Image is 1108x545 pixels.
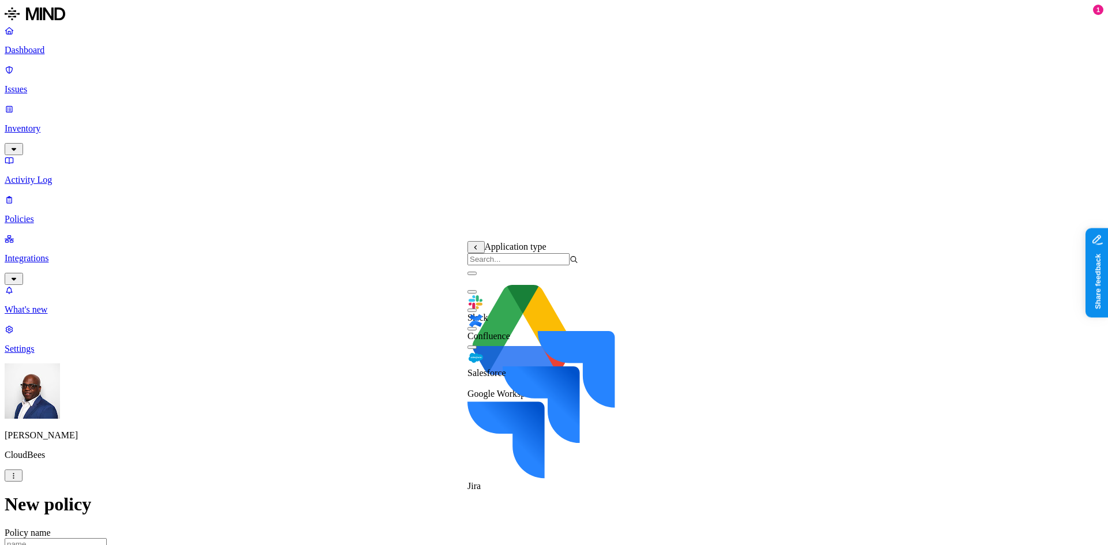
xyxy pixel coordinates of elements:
[5,123,1103,134] p: Inventory
[5,344,1103,354] p: Settings
[5,324,1103,354] a: Settings
[467,481,481,491] span: Jira
[467,294,484,310] img: slack.svg
[467,349,484,366] img: salesforce.svg
[5,84,1103,95] p: Issues
[5,253,1103,264] p: Integrations
[5,305,1103,315] p: What's new
[467,368,506,378] span: Salesforce
[5,155,1103,185] a: Activity Log
[1093,5,1103,15] div: 1
[5,234,1103,283] a: Integrations
[5,494,1103,515] h1: New policy
[5,45,1103,55] p: Dashboard
[5,5,1103,25] a: MIND
[467,276,578,386] img: google-drive.svg
[5,528,51,538] label: Policy name
[485,242,546,251] span: Application type
[5,175,1103,185] p: Activity Log
[5,194,1103,224] a: Policies
[5,285,1103,315] a: What's new
[467,253,570,265] input: Search...
[5,65,1103,95] a: Issues
[5,363,60,419] img: Gregory Thomas
[467,313,484,329] img: confluence.svg
[5,25,1103,55] a: Dashboard
[5,450,1103,460] p: CloudBees
[5,214,1103,224] p: Policies
[467,331,615,479] img: jira.svg
[5,5,65,23] img: MIND
[5,104,1103,153] a: Inventory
